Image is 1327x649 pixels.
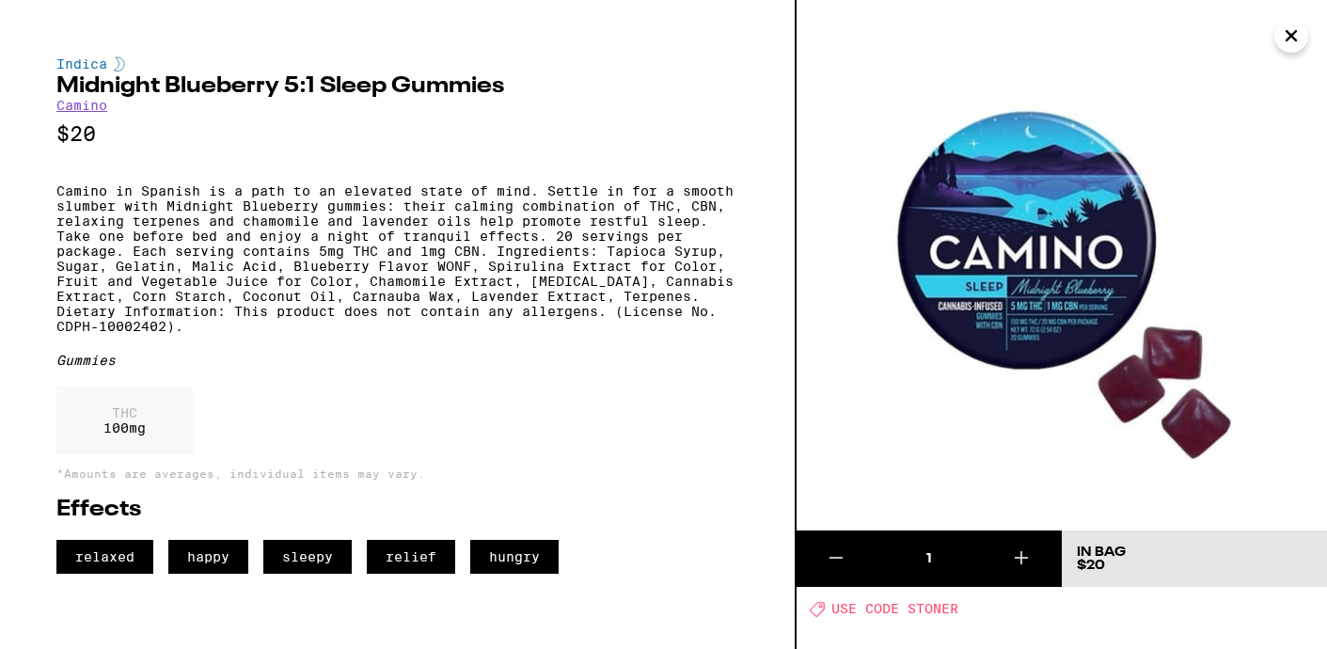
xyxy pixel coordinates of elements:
a: Camino [56,98,107,113]
span: relaxed [56,540,153,574]
span: Hi. Need any help? [11,13,135,28]
span: sleepy [263,540,352,574]
h2: Effects [56,499,738,521]
button: Close [1274,19,1308,53]
p: $20 [56,122,738,146]
div: Indica [56,56,738,71]
span: hungry [470,540,559,574]
span: relief [367,540,455,574]
button: In Bag$20 [1062,530,1327,587]
h2: Midnight Blueberry 5:1 Sleep Gummies [56,75,738,98]
p: THC [103,405,146,420]
div: 100 mg [56,387,193,454]
span: $20 [1077,559,1105,572]
img: indicaColor.svg [114,56,125,71]
div: Gummies [56,353,738,368]
p: *Amounts are averages, individual items may vary. [56,467,738,480]
div: In Bag [1077,546,1126,559]
div: 1 [876,549,982,568]
span: happy [168,540,248,574]
span: USE CODE STONER [831,602,958,617]
p: Camino in Spanish is a path to an elevated state of mind. Settle in for a smooth slumber with Mid... [56,183,738,334]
